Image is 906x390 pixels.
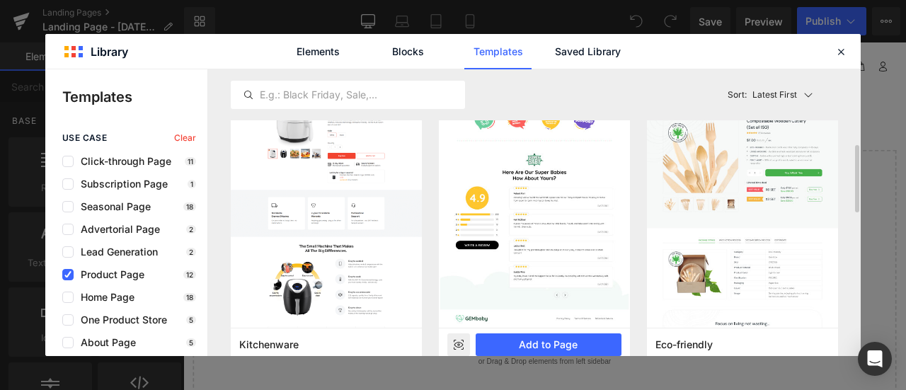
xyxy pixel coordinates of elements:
span: Clear [174,133,196,143]
a: Explore Template [365,333,492,362]
span: Click-through Page [74,156,171,167]
span: Advertorial Page [74,224,160,235]
p: 2 [186,248,196,256]
p: or Drag & Drop elements from left sidebar [34,373,822,383]
p: 5 [186,316,196,324]
input: E.g.: Black Friday, Sale,... [231,86,464,103]
span: Lead Generation [74,246,158,258]
button: Latest FirstSort:Latest First [722,81,839,109]
span: Product Page [74,269,144,280]
a: Catalog [708,17,746,39]
p: Start building your page [34,161,822,178]
p: 18 [183,293,196,302]
a: Home [672,17,708,39]
button: Add to Page [476,333,621,356]
span: Seasonal Page [74,201,151,212]
p: 11 [185,157,196,166]
span: Home Page [74,292,134,303]
p: 5 [186,338,196,347]
p: 18 [183,202,196,211]
span: Subscription Page [74,178,168,190]
span: use case [62,133,107,143]
span: Home [677,23,702,33]
p: Latest First [752,88,797,101]
span: Catalog [713,23,746,33]
div: Preview [447,333,470,356]
p: Templates [62,86,207,108]
a: Blocks [374,34,442,69]
p: 12 [183,270,196,279]
span: Sort: [728,90,747,100]
p: 1 [188,180,196,188]
a: Elements [285,34,352,69]
div: Open Intercom Messenger [858,342,892,376]
span: One Product Store [74,314,167,326]
span: About Page [74,337,136,348]
span: Kitchenware [239,338,299,351]
a: Saved Library [554,34,621,69]
p: 2 [186,225,196,234]
a: Templates [464,34,532,69]
span: Eco-friendly [655,338,713,351]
